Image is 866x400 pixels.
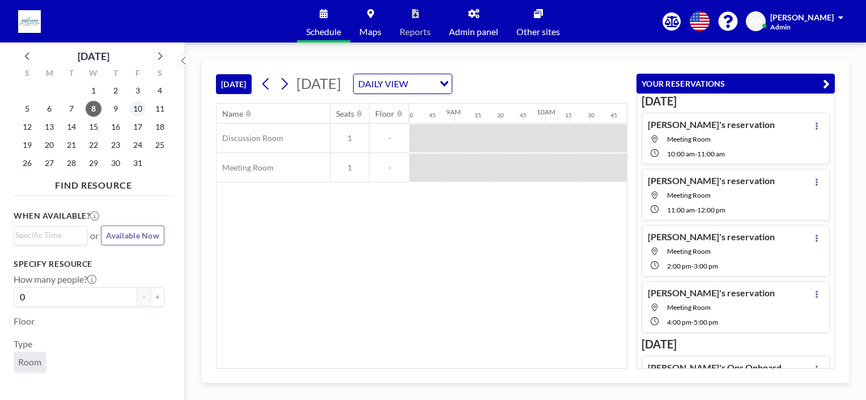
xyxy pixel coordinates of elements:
[667,150,695,158] span: 10:00 AM
[667,247,711,256] span: Meeting Room
[406,112,413,119] div: 30
[61,67,83,82] div: T
[86,101,101,117] span: Wednesday, October 8, 2025
[770,23,791,31] span: Admin
[537,108,555,116] div: 10AM
[14,316,35,327] label: Floor
[336,109,354,119] div: Seats
[152,83,168,99] span: Saturday, October 4, 2025
[63,137,79,153] span: Tuesday, October 21, 2025
[83,67,105,82] div: W
[359,27,381,36] span: Maps
[695,206,697,214] span: -
[152,101,168,117] span: Saturday, October 11, 2025
[474,112,481,119] div: 15
[642,94,830,108] h3: [DATE]
[648,119,775,130] h4: [PERSON_NAME]'s reservation
[63,101,79,117] span: Tuesday, October 7, 2025
[151,287,164,307] button: +
[19,119,35,135] span: Sunday, October 12, 2025
[86,119,101,135] span: Wednesday, October 15, 2025
[356,76,410,91] span: DAILY VIEW
[108,83,124,99] span: Thursday, October 2, 2025
[137,287,151,307] button: -
[370,163,409,173] span: -
[86,83,101,99] span: Wednesday, October 1, 2025
[667,206,695,214] span: 11:00 AM
[86,137,101,153] span: Wednesday, October 22, 2025
[86,155,101,171] span: Wednesday, October 29, 2025
[648,175,775,186] h4: [PERSON_NAME]'s reservation
[41,119,57,135] span: Monday, October 13, 2025
[610,112,617,119] div: 45
[446,108,461,116] div: 9AM
[14,227,87,244] div: Search for option
[636,74,835,93] button: YOUR RESERVATIONS
[667,303,711,312] span: Meeting Room
[449,27,498,36] span: Admin panel
[516,27,560,36] span: Other sites
[648,362,789,373] h4: [PERSON_NAME]'s Ops Onboarding
[667,191,711,199] span: Meeting Room
[108,155,124,171] span: Thursday, October 30, 2025
[497,112,504,119] div: 30
[306,27,341,36] span: Schedule
[697,150,725,158] span: 11:00 AM
[18,356,41,367] span: Room
[106,231,159,240] span: Available Now
[400,27,431,36] span: Reports
[14,175,173,191] h4: FIND RESOURCE
[19,101,35,117] span: Sunday, October 5, 2025
[41,137,57,153] span: Monday, October 20, 2025
[90,230,99,241] span: or
[750,16,761,27] span: AP
[63,119,79,135] span: Tuesday, October 14, 2025
[770,12,834,22] span: [PERSON_NAME]
[216,133,283,143] span: Discussion Room
[130,83,146,99] span: Friday, October 3, 2025
[41,101,57,117] span: Monday, October 6, 2025
[296,75,341,92] span: [DATE]
[152,137,168,153] span: Saturday, October 25, 2025
[14,259,164,269] h3: Specify resource
[18,10,41,33] img: organization-logo
[565,112,572,119] div: 15
[588,112,595,119] div: 30
[15,229,81,241] input: Search for option
[330,163,369,173] span: 1
[14,274,96,285] label: How many people?
[101,225,164,245] button: Available Now
[697,206,725,214] span: 12:00 PM
[41,155,57,171] span: Monday, October 27, 2025
[667,135,711,143] span: Meeting Room
[130,101,146,117] span: Friday, October 10, 2025
[216,74,252,94] button: [DATE]
[642,337,830,351] h3: [DATE]
[520,112,527,119] div: 45
[667,262,691,270] span: 2:00 PM
[648,287,775,299] h4: [PERSON_NAME]'s reservation
[354,74,452,93] div: Search for option
[222,109,243,119] div: Name
[375,109,394,119] div: Floor
[694,262,718,270] span: 3:00 PM
[19,155,35,171] span: Sunday, October 26, 2025
[667,318,691,326] span: 4:00 PM
[370,133,409,143] span: -
[130,137,146,153] span: Friday, October 24, 2025
[330,133,369,143] span: 1
[63,155,79,171] span: Tuesday, October 28, 2025
[108,119,124,135] span: Thursday, October 16, 2025
[104,67,126,82] div: T
[14,338,32,350] label: Type
[126,67,148,82] div: F
[148,67,171,82] div: S
[39,67,61,82] div: M
[152,119,168,135] span: Saturday, October 18, 2025
[130,155,146,171] span: Friday, October 31, 2025
[16,67,39,82] div: S
[19,137,35,153] span: Sunday, October 19, 2025
[130,119,146,135] span: Friday, October 17, 2025
[411,76,433,91] input: Search for option
[216,163,274,173] span: Meeting Room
